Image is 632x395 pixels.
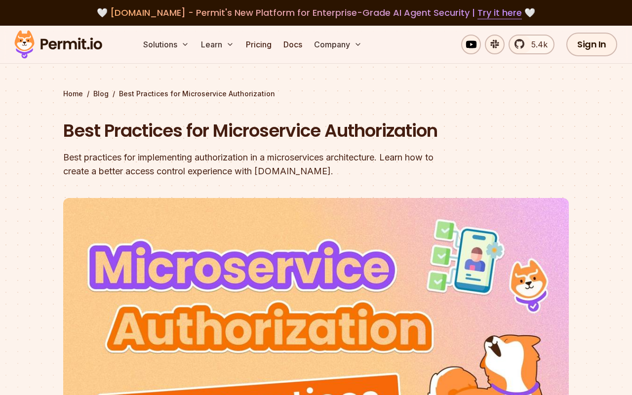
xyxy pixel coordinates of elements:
[310,35,366,54] button: Company
[110,6,522,19] span: [DOMAIN_NAME] - Permit's New Platform for Enterprise-Grade AI Agent Security |
[63,89,83,99] a: Home
[566,33,617,56] a: Sign In
[63,118,442,143] h1: Best Practices for Microservice Authorization
[509,35,554,54] a: 5.4k
[242,35,276,54] a: Pricing
[63,89,569,99] div: / /
[197,35,238,54] button: Learn
[279,35,306,54] a: Docs
[139,35,193,54] button: Solutions
[477,6,522,19] a: Try it here
[525,39,548,50] span: 5.4k
[63,151,442,178] div: Best practices for implementing authorization in a microservices architecture. Learn how to creat...
[10,28,107,61] img: Permit logo
[24,6,608,20] div: 🤍 🤍
[93,89,109,99] a: Blog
